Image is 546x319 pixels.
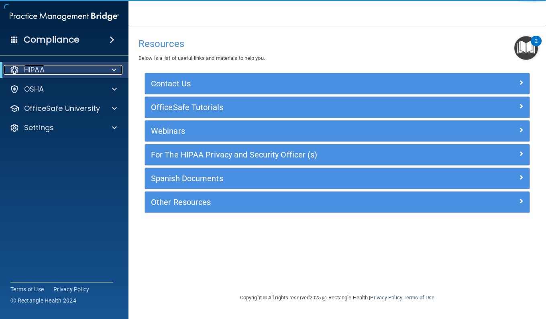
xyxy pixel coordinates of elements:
span: Below is a list of useful links and materials to help you. [139,55,265,61]
a: Spanish Documents [151,172,524,185]
img: PMB logo [10,8,119,25]
a: HIPAA [10,65,116,75]
a: OfficeSafe University [10,104,117,113]
h5: Webinars [151,127,428,135]
h5: Contact Us [151,79,428,88]
h5: OfficeSafe Tutorials [151,103,428,112]
a: Contact Us [151,77,524,90]
a: Settings [10,123,117,133]
p: OSHA [24,84,44,94]
span: Ⓒ Rectangle Health 2024 [10,297,76,305]
p: HIPAA [24,65,45,75]
h5: Spanish Documents [151,174,428,183]
h5: Other Resources [151,198,428,207]
a: Webinars [151,125,524,137]
a: Other Resources [151,196,524,209]
p: Settings [24,123,54,133]
h4: Compliance [24,34,79,45]
button: Open Resource Center, 2 new notifications [514,36,538,60]
div: Copyright © All rights reserved 2025 @ Rectangle Health | | [191,285,484,311]
div: 2 [535,41,538,51]
a: Privacy Policy [370,294,402,301]
a: Terms of Use [10,285,44,293]
a: Terms of Use [403,294,434,301]
a: OSHA [10,84,117,94]
a: OfficeSafe Tutorials [151,101,524,114]
h4: Resources [139,39,536,49]
a: For The HIPAA Privacy and Security Officer (s) [151,148,524,161]
p: OfficeSafe University [24,104,100,113]
iframe: Drift Widget Chat Controller [407,262,536,294]
a: Privacy Policy [53,285,90,293]
h5: For The HIPAA Privacy and Security Officer (s) [151,150,428,159]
